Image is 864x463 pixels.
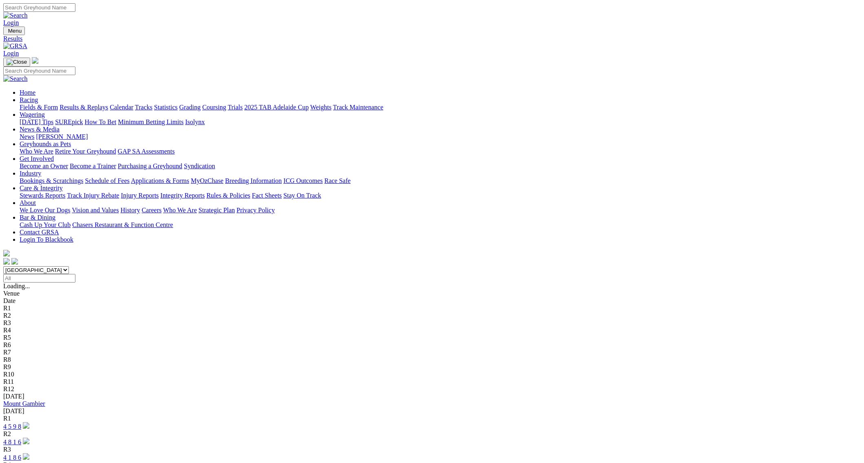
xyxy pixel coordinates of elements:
[244,104,309,111] a: 2025 TAB Adelaide Cup
[3,415,861,422] div: R1
[20,155,54,162] a: Get Involved
[23,453,29,460] img: play-circle.svg
[72,207,119,214] a: Vision and Values
[184,162,215,169] a: Syndication
[324,177,350,184] a: Race Safe
[3,407,861,415] div: [DATE]
[20,192,65,199] a: Stewards Reports
[55,148,116,155] a: Retire Your Greyhound
[20,177,83,184] a: Bookings & Scratchings
[3,400,45,407] a: Mount Gambier
[3,35,861,42] a: Results
[20,207,861,214] div: About
[118,148,175,155] a: GAP SA Assessments
[20,207,70,214] a: We Love Our Dogs
[20,162,68,169] a: Become an Owner
[70,162,116,169] a: Become a Trainer
[11,258,18,265] img: twitter.svg
[131,177,189,184] a: Applications & Forms
[135,104,152,111] a: Tracks
[3,274,75,283] input: Select date
[67,192,119,199] a: Track Injury Rebate
[118,162,182,169] a: Purchasing a Greyhound
[20,199,36,206] a: About
[20,170,41,177] a: Industry
[3,297,861,305] div: Date
[20,214,55,221] a: Bar & Dining
[60,104,108,111] a: Results & Replays
[3,27,25,35] button: Toggle navigation
[20,104,58,111] a: Fields & Form
[20,185,63,191] a: Care & Integrity
[3,312,861,319] div: R2
[20,104,861,111] div: Racing
[154,104,178,111] a: Statistics
[8,28,22,34] span: Menu
[202,104,226,111] a: Coursing
[3,283,30,289] span: Loading...
[3,349,861,356] div: R7
[3,439,21,445] a: 4 8 1 6
[23,422,29,429] img: play-circle.svg
[3,356,861,363] div: R8
[3,423,21,430] a: 4 5 9 8
[3,258,10,265] img: facebook.svg
[283,192,321,199] a: Stay On Track
[120,207,140,214] a: History
[191,177,223,184] a: MyOzChase
[333,104,383,111] a: Track Maintenance
[20,221,71,228] a: Cash Up Your Club
[36,133,88,140] a: [PERSON_NAME]
[20,140,71,147] a: Greyhounds as Pets
[20,118,53,125] a: [DATE] Tips
[118,118,183,125] a: Minimum Betting Limits
[199,207,235,214] a: Strategic Plan
[3,334,861,341] div: R5
[283,177,323,184] a: ICG Outcomes
[3,430,861,438] div: R2
[3,50,19,57] a: Login
[85,177,129,184] a: Schedule of Fees
[23,438,29,444] img: play-circle.svg
[236,207,275,214] a: Privacy Policy
[3,42,27,50] img: GRSA
[252,192,282,199] a: Fact Sheets
[3,67,75,75] input: Search
[20,133,861,140] div: News & Media
[32,57,38,64] img: logo-grsa-white.png
[206,192,250,199] a: Rules & Policies
[3,12,28,19] img: Search
[72,221,173,228] a: Chasers Restaurant & Function Centre
[20,229,59,236] a: Contact GRSA
[20,236,73,243] a: Login To Blackbook
[310,104,331,111] a: Weights
[179,104,201,111] a: Grading
[20,126,60,133] a: News & Media
[7,59,27,65] img: Close
[3,341,861,349] div: R6
[20,96,38,103] a: Racing
[3,19,19,26] a: Login
[3,378,861,385] div: R11
[3,363,861,371] div: R9
[160,192,205,199] a: Integrity Reports
[3,446,861,453] div: R3
[3,454,21,461] a: 4 1 8 6
[20,162,861,170] div: Get Involved
[3,75,28,82] img: Search
[55,118,83,125] a: SUREpick
[20,221,861,229] div: Bar & Dining
[20,89,35,96] a: Home
[3,393,861,400] div: [DATE]
[3,58,30,67] button: Toggle navigation
[3,319,861,327] div: R3
[3,290,861,297] div: Venue
[141,207,161,214] a: Careers
[3,327,861,334] div: R4
[20,148,53,155] a: Who We Are
[20,133,34,140] a: News
[20,118,861,126] div: Wagering
[3,250,10,256] img: logo-grsa-white.png
[185,118,205,125] a: Isolynx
